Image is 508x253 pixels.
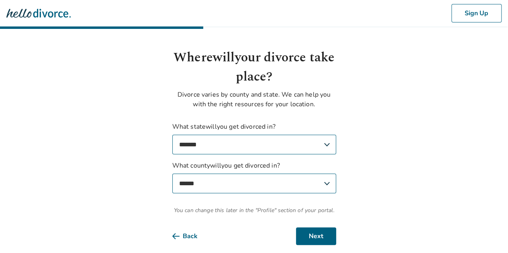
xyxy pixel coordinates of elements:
[172,161,336,193] label: What county will you get divorced in?
[6,5,71,21] img: Hello Divorce Logo
[172,206,336,215] span: You can change this later in the "Profile" section of your portal.
[296,227,336,245] button: Next
[172,48,336,87] h1: Where will your divorce take place?
[451,4,502,22] button: Sign Up
[172,90,336,109] p: Divorce varies by county and state. We can help you with the right resources for your location.
[172,135,336,154] select: What statewillyou get divorced in?
[468,215,508,253] iframe: Chat Widget
[172,122,336,154] label: What state will you get divorced in?
[172,227,210,245] button: Back
[172,174,336,193] select: What countywillyou get divorced in?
